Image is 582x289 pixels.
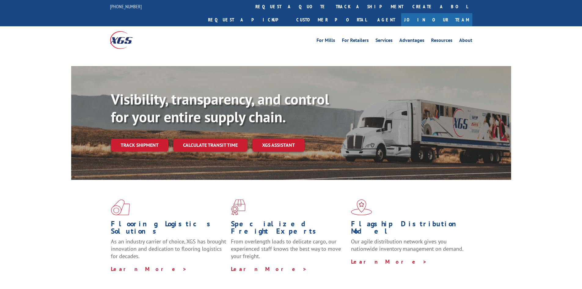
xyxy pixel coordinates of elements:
a: For Retailers [342,38,369,45]
a: Agent [371,13,401,26]
span: Our agile distribution network gives you nationwide inventory management on demand. [351,238,463,252]
a: Calculate transit time [173,139,247,152]
h1: Specialized Freight Experts [231,220,346,238]
span: As an industry carrier of choice, XGS has brought innovation and dedication to flooring logistics... [111,238,226,260]
a: XGS ASSISTANT [252,139,305,152]
img: xgs-icon-total-supply-chain-intelligence-red [111,199,130,215]
p: From overlength loads to delicate cargo, our experienced staff knows the best way to move your fr... [231,238,346,265]
h1: Flagship Distribution Model [351,220,467,238]
a: Customer Portal [292,13,371,26]
a: [PHONE_NUMBER] [110,3,142,9]
img: xgs-icon-focused-on-flooring-red [231,199,245,215]
h1: Flooring Logistics Solutions [111,220,226,238]
a: Learn More > [111,265,187,272]
a: Request a pickup [203,13,292,26]
img: xgs-icon-flagship-distribution-model-red [351,199,372,215]
a: For Mills [317,38,335,45]
a: Learn More > [231,265,307,272]
a: Resources [431,38,452,45]
a: Advantages [399,38,424,45]
a: About [459,38,472,45]
a: Services [375,38,393,45]
b: Visibility, transparency, and control for your entire supply chain. [111,90,329,126]
a: Join Our Team [401,13,472,26]
a: Track shipment [111,139,168,151]
a: Learn More > [351,258,427,265]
